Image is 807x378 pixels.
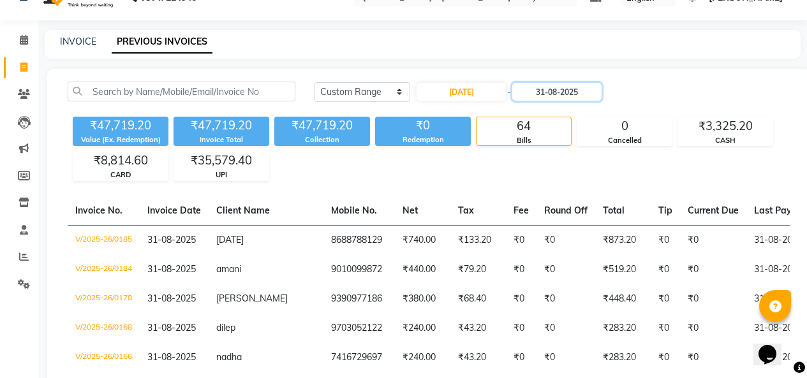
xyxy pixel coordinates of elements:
[112,31,212,54] a: PREVIOUS INVOICES
[216,322,235,333] span: dilep
[216,293,288,304] span: [PERSON_NAME]
[68,225,140,255] td: V/2025-26/0185
[537,343,595,372] td: ₹0
[651,255,680,284] td: ₹0
[174,152,269,170] div: ₹35,579.40
[651,225,680,255] td: ₹0
[458,205,474,216] span: Tax
[537,314,595,343] td: ₹0
[216,205,270,216] span: Client Name
[331,205,377,216] span: Mobile No.
[658,205,672,216] span: Tip
[174,134,269,145] div: Invoice Total
[395,255,450,284] td: ₹440.00
[450,343,506,372] td: ₹43.20
[274,134,370,145] div: Collection
[147,205,201,216] span: Invoice Date
[323,343,395,372] td: 7416729697
[595,343,651,372] td: ₹283.20
[75,205,122,216] span: Invoice No.
[68,82,295,101] input: Search by Name/Mobile/Email/Invoice No
[73,152,168,170] div: ₹8,814.60
[514,205,529,216] span: Fee
[147,322,196,333] span: 31-08-2025
[73,170,168,180] div: CARD
[506,284,537,314] td: ₹0
[147,293,196,304] span: 31-08-2025
[603,205,625,216] span: Total
[651,314,680,343] td: ₹0
[73,117,168,134] div: ₹47,719.20
[68,343,140,372] td: V/2025-26/0166
[506,255,537,284] td: ₹0
[537,255,595,284] td: ₹0
[595,314,651,343] td: ₹283.20
[395,225,450,255] td: ₹740.00
[680,343,746,372] td: ₹0
[375,134,471,145] div: Redemption
[216,263,241,275] span: amani
[174,117,269,134] div: ₹47,719.20
[450,225,506,255] td: ₹133.20
[680,225,746,255] td: ₹0
[174,170,269,180] div: UPI
[595,255,651,284] td: ₹519.20
[450,284,506,314] td: ₹68.40
[395,284,450,314] td: ₹380.00
[688,205,739,216] span: Current Due
[450,255,506,284] td: ₹79.20
[395,343,450,372] td: ₹240.00
[274,117,370,134] div: ₹47,719.20
[323,314,395,343] td: 9703052122
[68,314,140,343] td: V/2025-26/0168
[147,263,196,275] span: 31-08-2025
[595,225,651,255] td: ₹873.20
[68,284,140,314] td: V/2025-26/0178
[651,284,680,314] td: ₹0
[395,314,450,343] td: ₹240.00
[537,284,595,314] td: ₹0
[450,314,506,343] td: ₹43.20
[477,135,571,146] div: Bills
[680,314,746,343] td: ₹0
[417,83,506,101] input: Start Date
[216,351,242,363] span: nadha
[678,117,773,135] div: ₹3,325.20
[506,225,537,255] td: ₹0
[680,255,746,284] td: ₹0
[147,351,196,363] span: 31-08-2025
[60,36,96,47] a: INVOICE
[595,284,651,314] td: ₹448.40
[147,234,196,245] span: 31-08-2025
[403,205,418,216] span: Net
[323,255,395,284] td: 9010099872
[68,255,140,284] td: V/2025-26/0184
[753,327,794,365] iframe: chat widget
[216,234,244,245] span: [DATE]
[323,284,395,314] td: 9390977186
[651,343,680,372] td: ₹0
[375,117,471,134] div: ₹0
[577,117,672,135] div: 0
[73,134,168,145] div: Value (Ex. Redemption)
[678,135,773,146] div: CASH
[477,117,571,135] div: 64
[680,284,746,314] td: ₹0
[507,85,511,99] span: -
[537,225,595,255] td: ₹0
[506,343,537,372] td: ₹0
[506,314,537,343] td: ₹0
[512,83,602,101] input: End Date
[577,135,672,146] div: Cancelled
[544,205,588,216] span: Round Off
[323,225,395,255] td: 8688788129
